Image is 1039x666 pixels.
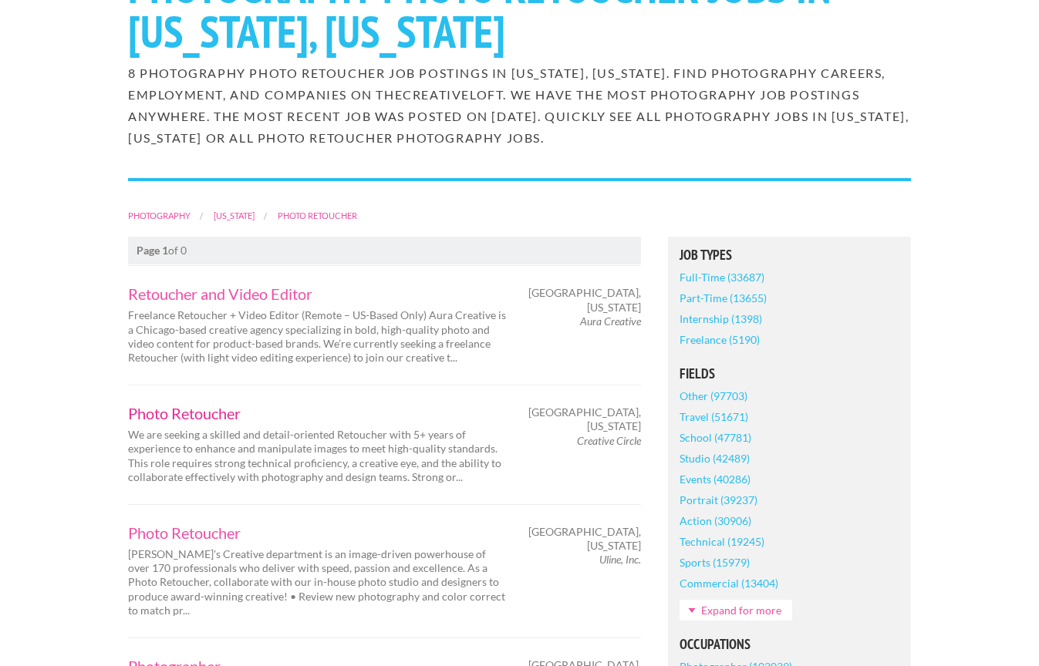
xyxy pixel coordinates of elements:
[680,600,792,621] a: Expand for more
[128,286,506,301] a: Retoucher and Video Editor
[577,434,641,447] em: Creative Circle
[137,244,168,257] strong: Page 1
[214,210,255,220] a: [US_STATE]
[128,405,506,421] a: Photo Retoucher
[680,510,751,531] a: Action (30906)
[680,427,751,448] a: School (47781)
[580,314,641,328] em: Aura Creative
[680,637,899,651] h5: Occupations
[528,286,641,314] span: [GEOGRAPHIC_DATA], [US_STATE]
[128,237,641,264] nav: of 0
[680,448,750,469] a: Studio (42489)
[680,552,750,573] a: Sports (15979)
[680,267,764,288] a: Full-Time (33687)
[128,525,506,540] a: Photo Retoucher
[680,248,899,262] h5: Job Types
[278,210,357,220] a: Photo Retoucher
[128,308,506,365] p: Freelance Retoucher + Video Editor (Remote – US-Based Only) Aura Creative is a Chicago-based crea...
[680,385,747,406] a: Other (97703)
[128,210,191,220] a: Photography
[680,469,751,489] a: Events (40286)
[680,329,760,350] a: Freelance (5190)
[680,308,762,329] a: Internship (1398)
[680,531,764,552] a: Technical (19245)
[680,288,767,308] a: Part-Time (13655)
[599,553,641,566] em: Uline, Inc.
[128,547,506,617] p: [PERSON_NAME]'s Creative department is an image-driven powerhouse of over 170 professionals who d...
[680,406,748,427] a: Travel (51671)
[128,428,506,484] p: We are seeking a skilled and detail-oriented Retoucher with 5+ years of experience to enhance and...
[680,489,757,510] a: Portrait (39237)
[528,525,641,553] span: [GEOGRAPHIC_DATA], [US_STATE]
[680,367,899,381] h5: Fields
[680,573,778,594] a: Commercial (13404)
[128,62,911,149] h2: 8 Photography Photo Retoucher job postings in [US_STATE], [US_STATE]. Find Photography careers, e...
[528,405,641,433] span: [GEOGRAPHIC_DATA], [US_STATE]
